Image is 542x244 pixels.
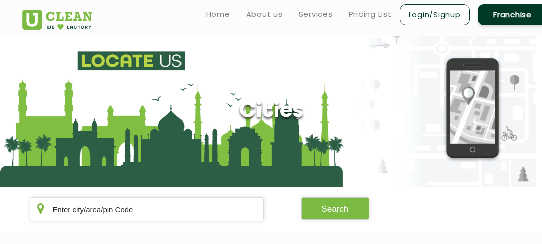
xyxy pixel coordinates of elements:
[246,8,283,20] a: About us
[299,8,333,20] a: Services
[206,8,230,20] a: Home
[239,99,303,125] h1: Cities
[30,197,264,221] input: Enter city/area/pin Code
[22,10,93,30] img: UClean Laundry and Dry Cleaning
[349,8,392,20] a: Pricing List
[400,4,470,25] a: Login/Signup
[301,197,370,220] button: Search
